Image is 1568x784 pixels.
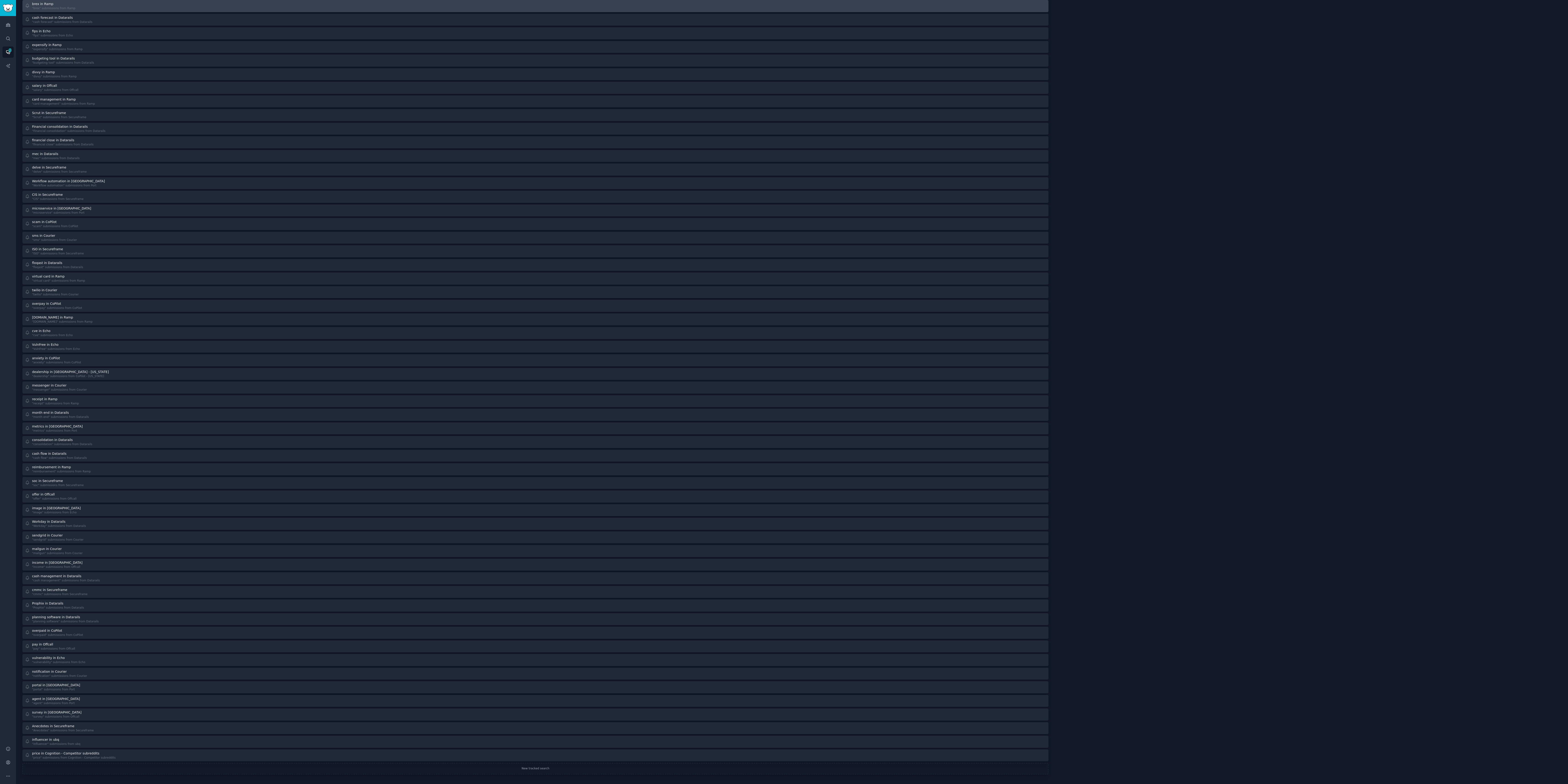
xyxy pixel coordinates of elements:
[22,27,1048,39] a: fips in Echo"fips" submissions from Echo
[32,83,57,88] div: salary in Offcall
[3,4,13,12] img: GummySearch logo
[32,442,92,446] div: "consolidation" submissions from Datarails
[22,422,1048,435] a: metrics in [GEOGRAPHIC_DATA]"metrics" submissions from Port
[32,669,67,674] div: notification in Courier
[32,547,62,551] div: mailgun in Courier
[32,724,74,729] div: Anecdotes in Secureframe
[22,504,1048,516] a: image in [GEOGRAPHIC_DATA]"image" submissions from Echo
[22,518,1048,530] a: Workday in Datarails"Workday" submissions from Datarails
[32,6,75,11] div: "brex" submissions from Ramp
[32,179,105,184] div: Workflow automation in [GEOGRAPHIC_DATA]
[22,572,1048,584] a: cash management in Datarails"cash management" submissions from Datarails
[22,218,1048,230] a: scam in CoPilot"scam" submissions from CoPilot
[32,511,82,515] div: "image" submissions from Echo
[22,327,1048,339] a: cve in Echo"cve" submissions from Echo
[32,715,82,719] div: "survey" submissions from Offcall
[32,579,100,583] div: "cash management" submissions from Datarails
[22,68,1048,80] a: divvy in Ramp"divvy" submissions from Ramp
[22,150,1048,162] a: mec in Datarails"mec" submissions from Datarails
[32,620,99,624] div: "planning software" submissions from Datarails
[22,531,1048,544] a: sendgrid in Courier"sendgrid" submissions from Courier
[22,681,1048,693] a: portal in [GEOGRAPHIC_DATA]"portal" submissions from Port
[22,341,1048,353] a: VulnFree in Echo"VulnFree" submissions from Echo
[32,47,83,52] div: "expensify" submissions from Ramp
[22,627,1048,639] a: overpaid in CoPilot"overpaid" submissions from CoPilot
[32,306,82,310] div: "overpay" submissions from CoPilot
[22,599,1048,612] a: Prophix in Datarails"Prophix" submissions from Datarails
[22,613,1048,625] a: planning software in Datarails"planning software" submissions from Datarails
[32,97,76,102] div: card management in Ramp
[32,274,65,279] div: virtual card in Ramp
[32,606,84,610] div: "Prophix" submissions from Datarails
[32,697,80,701] div: agent in [GEOGRAPHIC_DATA]
[22,259,1048,271] a: floqast in Datarails"floqast" submissions from Datarails
[32,383,66,388] div: messenger in Courier
[32,660,85,664] div: "vulnerability" submissions from Echo
[32,156,80,161] div: "mec" submissions from Datarails
[32,415,89,419] div: "month end" submissions from Datarails
[22,722,1048,734] a: Anecdotes in Secureframe"Anecdotes" submissions from Secureframe
[32,388,87,392] div: "messenger" submissions from Courier
[32,143,94,147] div: "financial close" submissions from Datarails
[32,370,109,374] div: dealership in [GEOGRAPHIC_DATA] - [US_STATE]
[22,490,1048,503] a: offer in Offcall"offer" submissions from Offcall
[22,668,1048,680] a: notification in Courier"notification" submissions from Courier
[32,288,57,293] div: twilio in Courier
[32,206,91,211] div: microservice in [GEOGRAPHIC_DATA]
[32,742,80,746] div: "influencer" submissions from ubq
[32,293,79,297] div: "twilio" submissions from Courier
[32,61,94,65] div: "budgeting tool" submissions from Datarails
[22,54,1048,67] a: budgeting tool in Datarails"budgeting tool" submissions from Datarails
[22,272,1048,285] a: virtual card in Ramp"virtual card" submissions from Ramp
[32,165,66,170] div: delve in Secureframe
[32,397,57,402] div: receipt in Ramp
[22,191,1048,203] a: CIS in Secureframe"CIS" submissions from Secureframe
[32,124,88,129] div: Financial consolidation in Datarails
[22,763,1048,774] a: New tracked search
[3,46,14,58] a: 309
[32,519,65,524] div: Workday in Datarails
[22,163,1048,176] a: delve in Secureframe"delve" submissions from Secureframe
[32,329,50,333] div: cve in Echo
[32,2,53,6] div: brex in Ramp
[22,354,1048,366] a: anxiety in CoPilot"anxiety" submissions from CoPilot
[32,361,81,365] div: "anxiety" submissions from CoPilot
[22,559,1048,571] a: income in [GEOGRAPHIC_DATA]"income" submissions from Offcall
[32,184,106,188] div: "Workflow automation" submissions from Port
[32,674,87,678] div: "notification" submissions from Courier
[32,374,110,378] div: "dealership" submissions from CoPilot - [US_STATE]
[32,492,55,497] div: offer in Offcall
[32,538,84,542] div: "sendgrid" submissions from Courier
[22,136,1048,148] a: financial close in Datarails"financial close" submissions from Datarails
[22,313,1048,326] a: [DOMAIN_NAME] in Ramp"[DOMAIN_NAME]" submissions from Ramp
[32,170,87,174] div: "delve" submissions from Secureframe
[32,88,79,92] div: "salary" submissions from Offcall
[32,261,62,265] div: floqast in Datarails
[22,204,1048,217] a: microservice in [GEOGRAPHIC_DATA]"microservice" submissions from Port
[22,695,1048,707] a: agent in [GEOGRAPHIC_DATA]"agent" submissions from Port
[32,315,73,320] div: [DOMAIN_NAME] in Ramp
[32,402,79,406] div: "receipt" submissions from Ramp
[32,320,93,324] div: "[DOMAIN_NAME]" submissions from Ramp
[32,533,63,538] div: sendgrid in Courier
[32,633,83,637] div: "overpaid" submissions from CoPilot
[32,647,75,651] div: "pay" submissions from Offcall
[32,429,84,433] div: "metrics" submissions from Port
[32,356,60,361] div: anxiety in CoPilot
[32,129,105,133] div: "Financial consolidation" submissions from Datarails
[22,736,1048,748] a: influencer in ubq"influencer" submissions from ubq
[32,737,59,742] div: influencer in ubq
[32,29,51,34] div: fips in Echo
[32,729,94,733] div: "Anecdotes" submissions from Secureframe
[32,233,55,238] div: sms in Courier
[32,111,66,115] div: Scrut in Secureframe
[22,123,1048,135] a: Financial consolidation in Datarails"Financial consolidation" submissions from Datarails
[22,300,1048,312] a: overpay in CoPilot"overpay" submissions from CoPilot
[32,615,80,620] div: planning software in Datarails
[22,708,1048,721] a: survey in [GEOGRAPHIC_DATA]"survey" submissions from Offcall
[32,470,91,474] div: "reimbursement" submissions from Ramp
[32,424,83,429] div: metrics in [GEOGRAPHIC_DATA]
[32,20,92,24] div: "cash forecast" submissions from Datarails
[32,192,63,197] div: CIS in Secureframe
[32,701,81,705] div: "agent" submissions from Port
